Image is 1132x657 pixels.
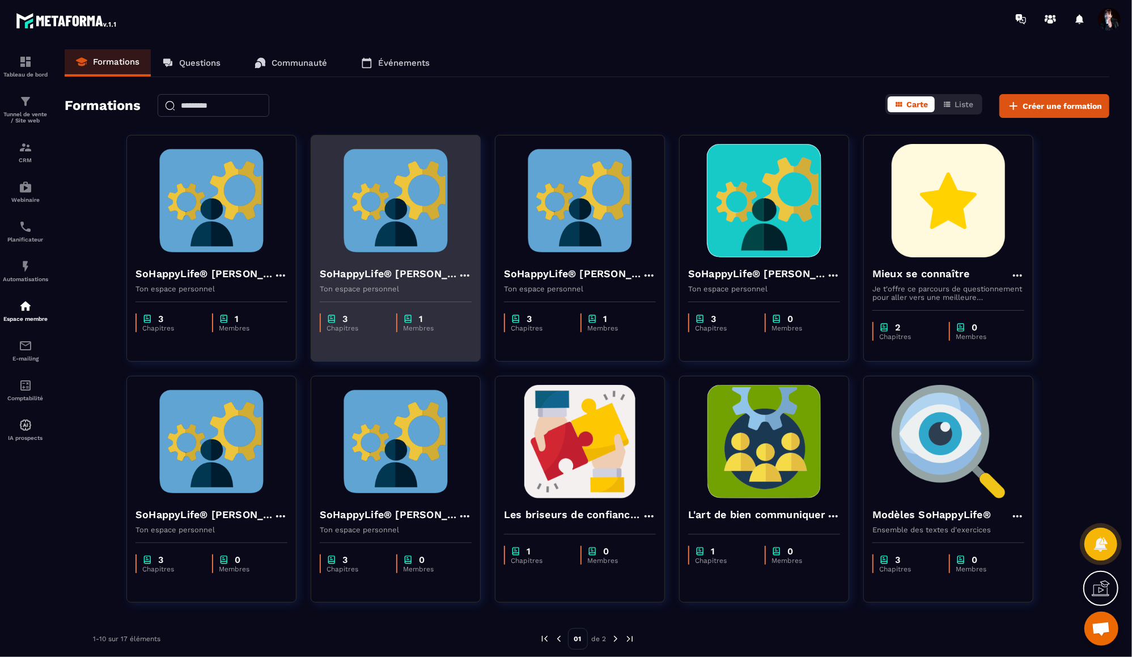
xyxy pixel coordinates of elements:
img: chapter [695,313,705,324]
p: Membres [587,324,645,332]
span: Créer une formation [1023,100,1102,112]
p: Communauté [272,58,327,68]
img: next [625,634,635,644]
a: automationsautomationsEspace membre [3,291,48,330]
p: CRM [3,157,48,163]
img: automations [19,299,32,313]
a: formation-backgroundMieux se connaîtreJe t'offre ce parcours de questionnement pour aller vers un... [863,135,1048,376]
p: Membres [219,565,276,573]
p: Événements [378,58,430,68]
a: Ouvrir le chat [1084,612,1118,646]
img: chapter [403,554,413,565]
a: formation-backgroundL'art de bien communiquerchapter1Chapitreschapter0Membres [679,376,863,617]
p: Chapitres [695,557,753,565]
h4: Modèles SoHappyLife® [872,507,991,523]
p: 2 [895,322,900,333]
img: formation-background [872,144,1024,257]
p: Chapitres [695,324,753,332]
p: Membres [587,557,645,565]
img: formation-background [320,144,472,257]
h4: L'art de bien communiquer [688,507,825,523]
img: chapter [771,546,782,557]
img: chapter [587,313,597,324]
img: chapter [587,546,597,557]
a: Événements [350,49,441,77]
p: E-mailing [3,355,48,362]
p: 1 [603,313,607,324]
img: chapter [956,554,966,565]
img: chapter [327,554,337,565]
img: chapter [327,313,337,324]
img: automations [19,180,32,194]
p: Chapitres [879,333,938,341]
p: Membres [956,333,1013,341]
p: Webinaire [3,197,48,203]
p: Membres [956,565,1013,573]
a: Formations [65,49,151,77]
p: 3 [342,313,347,324]
p: Membres [771,557,829,565]
p: Chapitres [327,565,385,573]
p: 0 [972,322,977,333]
a: formation-backgroundSoHappyLife® [PERSON_NAME]Ton espace personnelchapter3Chapitreschapter1Membres [311,135,495,376]
img: formation [19,95,32,108]
p: 01 [568,628,588,650]
img: formation-background [872,385,1024,498]
h4: SoHappyLife® [PERSON_NAME] [688,266,826,282]
p: Chapitres [511,557,569,565]
img: formation-background [688,144,840,257]
p: Tunnel de vente / Site web [3,111,48,124]
img: chapter [879,554,889,565]
p: Membres [403,565,460,573]
p: Questions [179,58,221,68]
a: automationsautomationsAutomatisations [3,251,48,291]
p: 1 [527,546,531,557]
p: Ton espace personnel [320,525,472,534]
a: formation-backgroundLes briseurs de confiance dans l'entreprisechapter1Chapitreschapter0Membres [495,376,679,617]
img: chapter [403,313,413,324]
a: formation-backgroundSoHappyLife® [PERSON_NAME]Ton espace personnelchapter3Chapitreschapter0Membres [126,376,311,617]
a: formation-backgroundSoHappyLife® [PERSON_NAME]Ton espace personnelchapter3Chapitreschapter0Membres [311,376,495,617]
h4: Les briseurs de confiance dans l'entreprise [504,507,642,523]
p: 1 [419,313,423,324]
p: 0 [787,546,793,557]
p: Ton espace personnel [135,285,287,293]
p: Chapitres [511,324,569,332]
img: chapter [511,546,521,557]
p: Ensemble des textes d'exercices [872,525,1024,534]
p: Ton espace personnel [135,525,287,534]
p: Chapitres [142,565,201,573]
p: 3 [158,313,163,324]
span: Liste [955,100,973,109]
img: chapter [219,554,229,565]
h4: SoHappyLife® [PERSON_NAME] [504,266,642,282]
img: prev [554,634,564,644]
p: 3 [342,554,347,565]
img: prev [540,634,550,644]
img: scheduler [19,220,32,234]
a: formationformationCRM [3,132,48,172]
button: Carte [888,96,935,112]
h4: SoHappyLife® [PERSON_NAME] [320,507,458,523]
p: Planificateur [3,236,48,243]
img: next [610,634,621,644]
img: formation [19,55,32,69]
p: Ton espace personnel [320,285,472,293]
p: 0 [235,554,240,565]
p: 0 [603,546,609,557]
a: accountantaccountantComptabilité [3,370,48,410]
img: chapter [956,322,966,333]
a: emailemailE-mailing [3,330,48,370]
p: Membres [219,324,276,332]
a: formation-backgroundSoHappyLife® [PERSON_NAME]Ton espace personnelchapter3Chapitreschapter1Membres [126,135,311,376]
p: Tableau de bord [3,71,48,78]
p: IA prospects [3,435,48,441]
button: Créer une formation [999,94,1109,118]
p: 3 [527,313,532,324]
button: Liste [936,96,980,112]
p: 0 [419,554,425,565]
h2: Formations [65,94,141,118]
a: automationsautomationsWebinaire [3,172,48,211]
p: 0 [972,554,977,565]
img: chapter [695,546,705,557]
